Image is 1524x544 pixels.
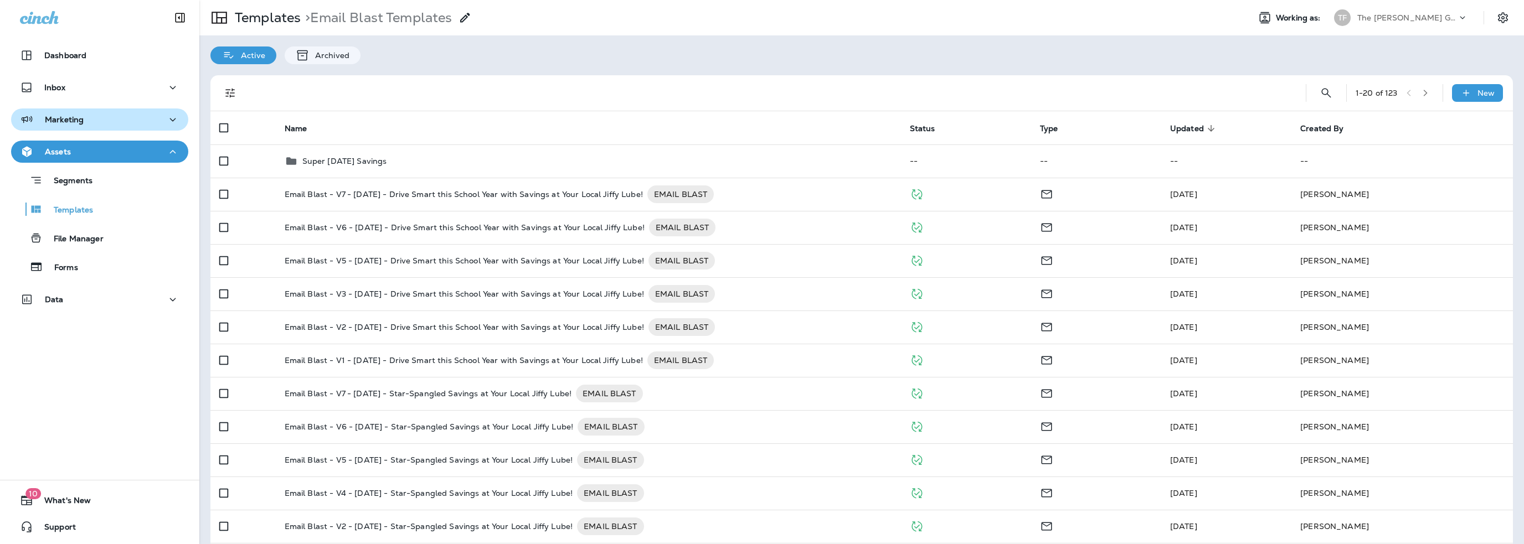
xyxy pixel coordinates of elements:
[285,318,644,336] p: Email Blast - V2 - [DATE] - Drive Smart this School Year with Savings at Your Local Jiffy Lube!
[910,188,924,198] span: Published
[1291,244,1513,277] td: [PERSON_NAME]
[1040,288,1053,298] span: Email
[1170,422,1197,432] span: Shane Kump
[901,144,1031,178] td: --
[11,489,188,511] button: 10What's New
[910,221,924,231] span: Published
[44,51,86,60] p: Dashboard
[910,387,924,397] span: Published
[45,115,84,124] p: Marketing
[648,285,715,303] div: EMAIL BLAST
[33,522,76,536] span: Support
[11,141,188,163] button: Assets
[301,9,452,26] p: Email Blast Templates
[219,82,241,104] button: Filters
[648,322,715,333] span: EMAIL BLAST
[1040,321,1053,331] span: Email
[1356,89,1398,97] div: 1 - 20 of 123
[43,234,104,245] p: File Manager
[910,487,924,497] span: Published
[1291,277,1513,310] td: [PERSON_NAME]
[578,421,645,432] span: EMAIL BLAST
[285,451,573,469] p: Email Blast - V5 - [DATE] - Star-Spangled Savings at Your Local Jiffy Lube!
[649,222,716,233] span: EMAIL BLAST
[285,484,573,502] p: Email Blast - V4 - [DATE] - Star-Spangled Savings at Your Local Jiffy Lube!
[285,123,322,133] span: Name
[910,520,924,530] span: Published
[1040,188,1053,198] span: Email
[164,7,195,29] button: Collapse Sidebar
[11,255,188,278] button: Forms
[577,488,644,499] span: EMAIL BLAST
[45,295,64,304] p: Data
[648,288,715,299] span: EMAIL BLAST
[1161,144,1291,178] td: --
[43,263,78,273] p: Forms
[285,385,572,402] p: Email Blast - V7 - [DATE] - Star-Spangled Savings at Your Local Jiffy Lube!
[647,355,714,366] span: EMAIL BLAST
[576,388,643,399] span: EMAIL BLAST
[577,451,644,469] div: EMAIL BLAST
[285,185,643,203] p: Email Blast - V7 - [DATE] - Drive Smart this School Year with Savings at Your Local Jiffy Lube!
[285,124,307,133] span: Name
[285,252,644,270] p: Email Blast - V5 - [DATE] - Drive Smart this School Year with Savings at Your Local Jiffy Lube!
[576,385,643,402] div: EMAIL BLAST
[1040,123,1073,133] span: Type
[1170,388,1197,398] span: Shane Kump
[1040,124,1058,133] span: Type
[1334,9,1351,26] div: TF
[285,219,645,236] p: Email Blast - V6 - [DATE] - Drive Smart this School Year with Savings at Your Local Jiffy Lube!
[647,351,714,369] div: EMAIL BLAST
[1291,144,1513,178] td: --
[235,51,265,60] p: Active
[649,219,716,236] div: EMAIL BLAST
[910,288,924,298] span: Published
[910,421,924,431] span: Published
[33,496,91,509] span: What's New
[11,76,188,99] button: Inbox
[1170,322,1197,332] span: Shane Kump
[1040,354,1053,364] span: Email
[648,252,715,270] div: EMAIL BLAST
[910,255,924,265] span: Published
[1040,421,1053,431] span: Email
[1291,344,1513,377] td: [PERSON_NAME]
[1040,487,1053,497] span: Email
[910,321,924,331] span: Published
[577,521,644,532] span: EMAIL BLAST
[647,189,714,200] span: EMAIL BLAST
[1170,123,1218,133] span: Updated
[43,176,92,187] p: Segments
[910,454,924,464] span: Published
[1040,221,1053,231] span: Email
[1291,510,1513,543] td: [PERSON_NAME]
[11,168,188,192] button: Segments
[285,351,643,369] p: Email Blast - V1 - [DATE] - Drive Smart this School Year with Savings at Your Local Jiffy Lube!
[1170,124,1204,133] span: Updated
[11,226,188,250] button: File Manager
[577,454,644,465] span: EMAIL BLAST
[11,516,188,538] button: Support
[1477,89,1495,97] p: New
[1170,455,1197,465] span: Shane Kump
[577,517,644,535] div: EMAIL BLAST
[1170,256,1197,266] span: Shane Kump
[11,288,188,310] button: Data
[1170,222,1197,232] span: Shane Kump
[1493,8,1513,28] button: Settings
[310,51,349,60] p: Archived
[1291,178,1513,211] td: [PERSON_NAME]
[910,123,950,133] span: Status
[11,198,188,221] button: Templates
[1291,443,1513,476] td: [PERSON_NAME]
[43,205,93,216] p: Templates
[1291,211,1513,244] td: [PERSON_NAME]
[1170,189,1197,199] span: Shane Kump
[1291,310,1513,344] td: [PERSON_NAME]
[1291,410,1513,443] td: [PERSON_NAME]
[647,185,714,203] div: EMAIL BLAST
[1170,488,1197,498] span: Shane Kump
[1040,520,1053,530] span: Email
[1291,476,1513,510] td: [PERSON_NAME]
[44,83,65,92] p: Inbox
